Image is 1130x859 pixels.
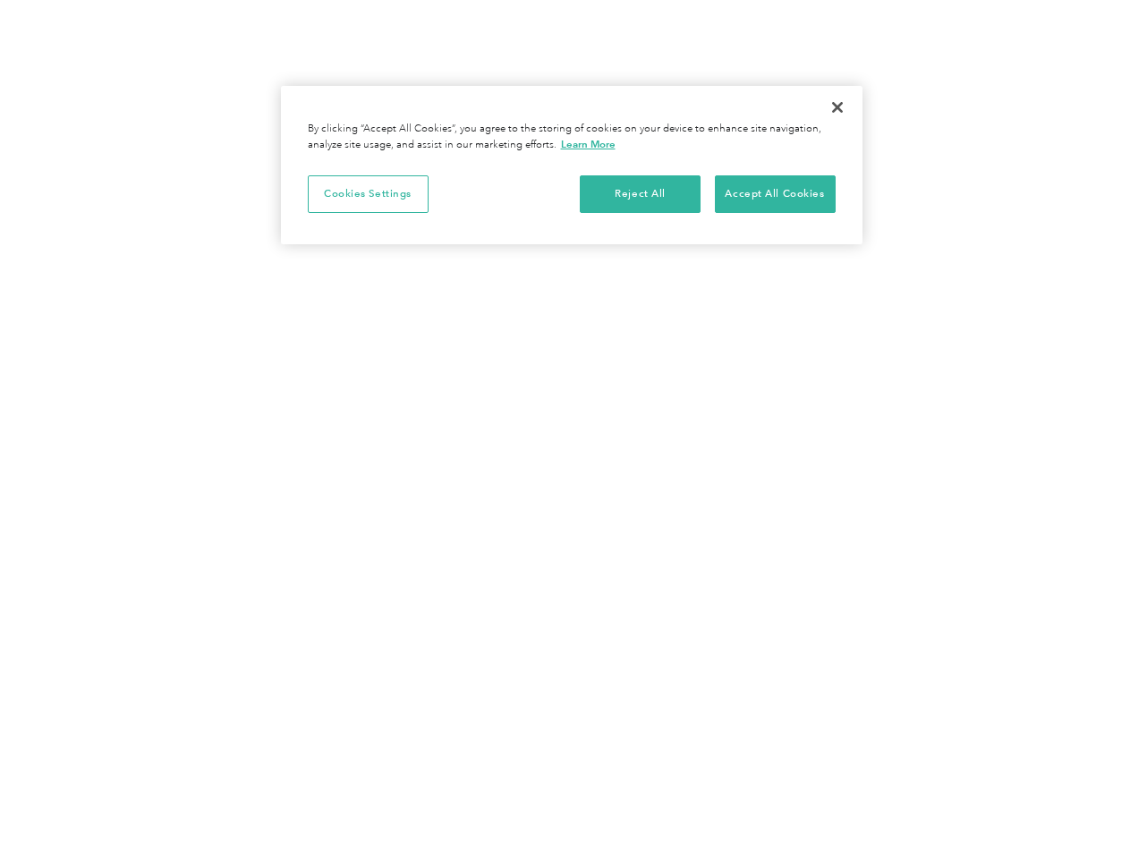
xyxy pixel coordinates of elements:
button: Cookies Settings [308,175,429,213]
div: Privacy [281,86,862,244]
button: Reject All [580,175,701,213]
button: Close [818,88,857,127]
div: Cookie banner [281,86,862,244]
a: More information about your privacy, opens in a new tab [561,138,616,150]
div: By clicking “Accept All Cookies”, you agree to the storing of cookies on your device to enhance s... [308,122,836,153]
button: Accept All Cookies [715,175,836,213]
